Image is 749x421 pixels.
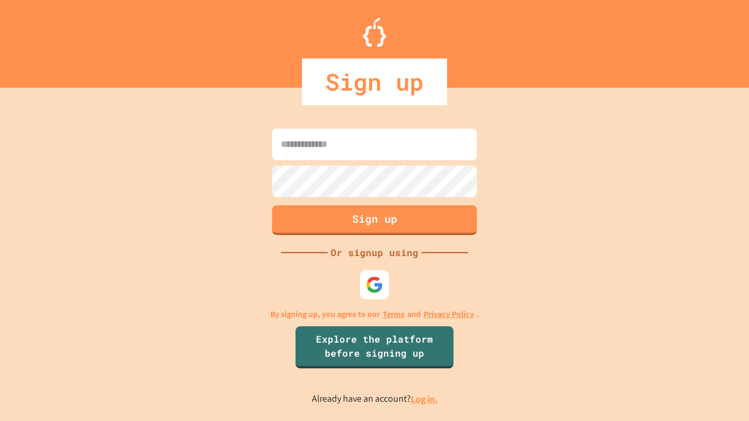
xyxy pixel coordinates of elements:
[270,308,479,320] p: By signing up, you agree to our and .
[383,308,404,320] a: Terms
[296,326,453,368] a: Explore the platform before signing up
[366,276,383,294] img: google-icon.svg
[272,205,477,235] button: Sign up
[328,246,421,260] div: Or signup using
[302,58,447,105] div: Sign up
[424,308,474,320] a: Privacy Policy
[363,18,386,47] img: Logo.svg
[312,392,438,406] p: Already have an account?
[411,393,438,405] a: Log in.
